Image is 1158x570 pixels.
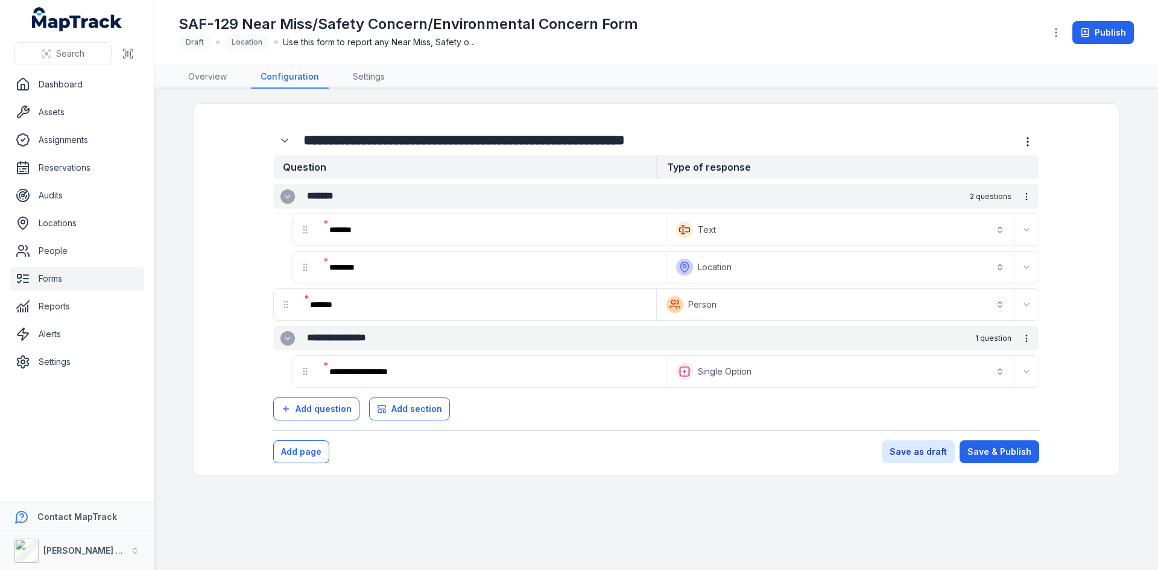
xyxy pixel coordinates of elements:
[1017,258,1036,277] button: Expand
[293,255,317,279] div: drag
[296,403,352,415] span: Add question
[283,36,476,48] span: Use this form to report any Near Miss, Safety or Environmental Concern
[10,294,144,318] a: Reports
[10,239,144,263] a: People
[343,66,394,89] a: Settings
[273,397,359,420] button: Add question
[179,66,236,89] a: Overview
[1016,186,1037,207] button: more-detail
[10,100,144,124] a: Assets
[320,358,663,385] div: :r4aq:-form-item-label
[273,129,299,152] div: :r49o:-form-item-label
[970,192,1011,201] span: 2 questions
[659,291,1011,318] button: Person
[1016,328,1037,349] button: more-detail
[669,217,1011,243] button: Text
[251,66,329,89] a: Configuration
[669,358,1011,385] button: Single Option
[10,267,144,291] a: Forms
[300,225,310,235] svg: drag
[293,218,317,242] div: drag
[391,403,442,415] span: Add section
[669,254,1011,280] button: Location
[273,155,656,179] strong: Question
[32,7,122,31] a: MapTrack
[1072,21,1134,44] button: Publish
[10,211,144,235] a: Locations
[960,440,1039,463] button: Save & Publish
[1017,362,1036,381] button: Expand
[179,14,638,34] h1: SAF-129 Near Miss/Safety Concern/Environmental Concern Form
[14,42,112,65] button: Search
[280,189,295,204] button: Expand
[10,350,144,374] a: Settings
[10,128,144,152] a: Assignments
[300,367,310,376] svg: drag
[882,440,955,463] button: Save as draft
[273,129,296,152] button: Expand
[10,322,144,346] a: Alerts
[300,262,310,272] svg: drag
[56,48,84,60] span: Search
[320,217,663,243] div: :r4a4:-form-item-label
[293,359,317,384] div: drag
[43,545,142,556] strong: [PERSON_NAME] Group
[656,155,1039,179] strong: Type of response
[37,511,117,522] strong: Contact MapTrack
[300,291,654,318] div: :r4ag:-form-item-label
[10,183,144,207] a: Audits
[280,331,295,346] button: Expand
[369,397,450,420] button: Add section
[10,156,144,180] a: Reservations
[273,440,329,463] button: Add page
[320,254,663,280] div: :r4aa:-form-item-label
[10,72,144,97] a: Dashboard
[281,300,291,309] svg: drag
[179,34,211,51] div: Draft
[224,34,270,51] div: Location
[975,334,1011,343] span: 1 question
[1016,130,1039,153] button: more-detail
[1017,295,1036,314] button: Expand
[1017,220,1036,239] button: Expand
[274,293,298,317] div: drag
